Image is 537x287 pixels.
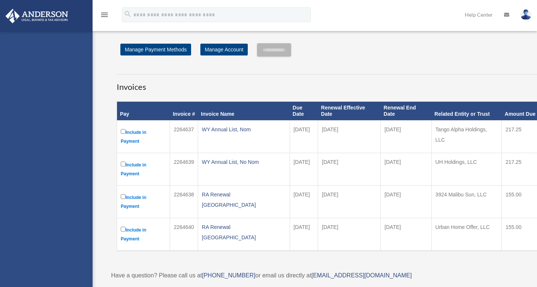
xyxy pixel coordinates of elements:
[121,160,166,178] label: Include in Payment
[202,157,286,167] div: WY Annual List, No Nom
[520,9,531,20] img: User Pic
[431,102,502,121] th: Related Entity or Trust
[121,194,126,199] input: Include in Payment
[318,120,381,153] td: [DATE]
[170,102,198,121] th: Invoice #
[381,185,431,218] td: [DATE]
[100,13,109,19] a: menu
[311,272,412,278] a: [EMAIL_ADDRESS][DOMAIN_NAME]
[170,218,198,251] td: 2264640
[318,218,381,251] td: [DATE]
[431,120,502,153] td: Tango Alpha Holdings, LLC
[121,227,126,232] input: Include in Payment
[120,44,191,55] a: Manage Payment Methods
[290,120,318,153] td: [DATE]
[121,225,166,243] label: Include in Payment
[381,102,431,121] th: Renewal End Date
[431,218,502,251] td: Urban Home Offer, LLC
[202,222,286,243] div: RA Renewal [GEOGRAPHIC_DATA]
[202,189,286,210] div: RA Renewal [GEOGRAPHIC_DATA]
[431,185,502,218] td: 3924 Malibu Sun, LLC
[124,10,132,18] i: search
[121,128,166,146] label: Include in Payment
[318,102,381,121] th: Renewal Effective Date
[170,120,198,153] td: 2264637
[318,153,381,185] td: [DATE]
[202,272,255,278] a: [PHONE_NUMBER]
[290,185,318,218] td: [DATE]
[318,185,381,218] td: [DATE]
[381,153,431,185] td: [DATE]
[121,162,126,166] input: Include in Payment
[198,102,290,121] th: Invoice Name
[290,102,318,121] th: Due Date
[381,218,431,251] td: [DATE]
[290,218,318,251] td: [DATE]
[117,102,170,121] th: Pay
[170,153,198,185] td: 2264639
[381,120,431,153] td: [DATE]
[3,9,70,23] img: Anderson Advisors Platinum Portal
[290,153,318,185] td: [DATE]
[431,153,502,185] td: UH Holdings, LLC
[170,185,198,218] td: 2264638
[202,124,286,135] div: WY Annual List, Nom
[121,193,166,211] label: Include in Payment
[200,44,248,55] a: Manage Account
[121,129,126,134] input: Include in Payment
[100,10,109,19] i: menu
